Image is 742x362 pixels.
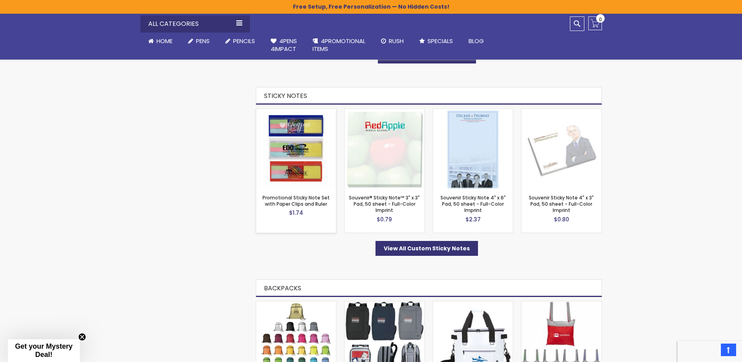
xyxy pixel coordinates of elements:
[256,301,336,308] a: Personalized Mesh Pocket Drawstring Bag
[411,33,461,50] a: Specials
[461,33,492,50] a: Blog
[433,109,513,115] a: Souvenir Sticky Note 4" x 6" Pad, 50 sheet - Full-Color Imprint
[529,194,594,214] a: Souvenir Sticky Note 4" x 3" Pad, 50 sheet - Full-Color Imprint
[389,37,404,45] span: Rush
[599,16,602,23] span: 0
[554,215,569,223] span: $0.80
[256,109,336,115] a: Promotional Sticky Note Set with Paper Clips and Ruler
[8,339,80,362] div: Get your Mystery Deal!Close teaser
[345,109,424,189] img: Souvenir® Sticky Note™ 3" x 3" Pad, 50 sheet - Full-Color Imprint
[217,33,263,50] a: Pencils
[180,33,217,50] a: Pens
[313,37,365,53] span: 4PROMOTIONAL ITEMS
[233,37,255,45] span: Pencils
[521,109,601,115] a: Souvenir Sticky Note 4" x 3" Pad, 50 sheet - Full-Color Imprint
[263,33,305,58] a: 4Pens4impact
[78,333,86,341] button: Close teaser
[384,244,470,252] span: View All Custom Sticky Notes
[345,109,424,115] a: Souvenir® Sticky Note™ 3" x 3" Pad, 50 sheet - Full-Color Imprint
[140,15,250,33] div: All Categories
[465,215,481,223] span: $2.37
[428,37,453,45] span: Specials
[156,37,172,45] span: Home
[262,194,330,207] a: Promotional Sticky Note Set with Paper Clips and Ruler
[375,241,478,256] a: View All Custom Sticky Notes
[15,342,72,358] span: Get your Mystery Deal!
[256,87,602,105] h2: Sticky Notes
[433,301,513,308] a: Olympus 36 Can Kooler Summer Backpack
[469,37,484,45] span: Blog
[271,37,297,53] span: 4Pens 4impact
[256,279,602,297] h2: Backpacks
[521,109,601,189] img: Souvenir Sticky Note 4" x 3" Pad, 50 sheet - Full-Color Imprint
[140,33,180,50] a: Home
[256,109,336,189] img: Promotional Sticky Note Set with Paper Clips and Ruler
[677,341,742,362] iframe: Google Customer Reviews
[377,215,392,223] span: $0.79
[349,194,420,214] a: Souvenir® Sticky Note™ 3" x 3" Pad, 50 sheet - Full-Color Imprint
[373,33,411,50] a: Rush
[440,194,506,214] a: Souvenir Sticky Note 4" x 6" Pad, 50 sheet - Full-Color Imprint
[196,37,210,45] span: Pens
[345,301,424,308] a: Imprinted KAPSTON® Pierce Backpack
[521,301,601,308] a: Transformer - Backpack & Foldaway Tote Bag - 210D Polyester
[433,109,513,189] img: Souvenir Sticky Note 4" x 6" Pad, 50 sheet - Full-Color Imprint
[588,16,602,30] a: 0
[305,33,373,58] a: 4PROMOTIONALITEMS
[289,209,303,217] span: $1.74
